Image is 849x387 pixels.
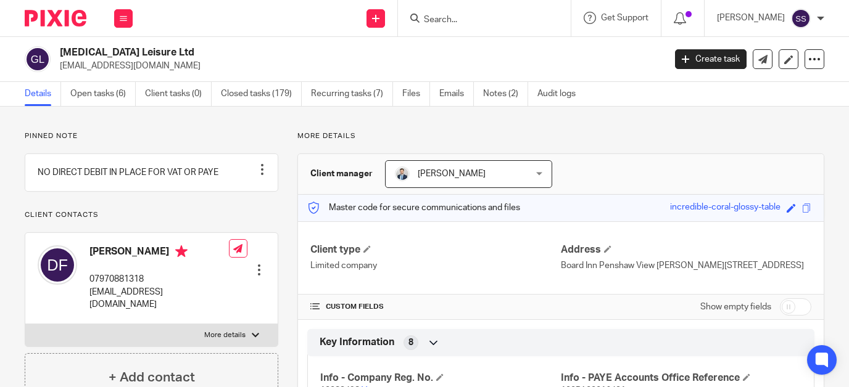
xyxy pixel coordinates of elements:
[561,259,811,272] p: Board Inn Penshaw View [PERSON_NAME][STREET_ADDRESS]
[439,82,474,106] a: Emails
[70,82,136,106] a: Open tasks (6)
[297,131,824,141] p: More details
[89,245,229,261] h4: [PERSON_NAME]
[25,82,61,106] a: Details
[423,15,534,26] input: Search
[25,131,278,141] p: Pinned note
[670,201,781,215] div: incredible-coral-glossy-table
[25,210,278,220] p: Client contacts
[25,10,86,26] img: Pixie
[717,12,785,24] p: [PERSON_NAME]
[310,243,561,256] h4: Client type
[175,245,188,258] i: Primary
[221,82,302,106] a: Closed tasks (179)
[320,372,561,385] h4: Info - Company Reg. No.
[483,82,528,106] a: Notes (2)
[60,46,537,59] h2: [MEDICAL_DATA] Leisure Ltd
[109,368,195,387] h4: + Add contact
[310,302,561,312] h4: CUSTOM FIELDS
[60,60,656,72] p: [EMAIL_ADDRESS][DOMAIN_NAME]
[307,202,520,214] p: Master code for secure communications and files
[310,168,373,180] h3: Client manager
[89,286,229,311] p: [EMAIL_ADDRESS][DOMAIN_NAME]
[537,82,585,106] a: Audit logs
[561,243,811,256] h4: Address
[418,169,486,178] span: [PERSON_NAME]
[408,336,413,349] span: 8
[38,245,77,285] img: svg%3E
[700,301,771,313] label: Show empty fields
[145,82,212,106] a: Client tasks (0)
[601,14,648,22] span: Get Support
[204,330,246,340] p: More details
[310,259,561,272] p: Limited company
[25,46,51,72] img: svg%3E
[791,9,811,28] img: svg%3E
[320,336,394,349] span: Key Information
[675,49,747,69] a: Create task
[311,82,393,106] a: Recurring tasks (7)
[561,372,801,385] h4: Info - PAYE Accounts Office Reference
[89,273,229,285] p: 07970881318
[402,82,430,106] a: Files
[395,166,410,181] img: LinkedIn%20Profile.jpeg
